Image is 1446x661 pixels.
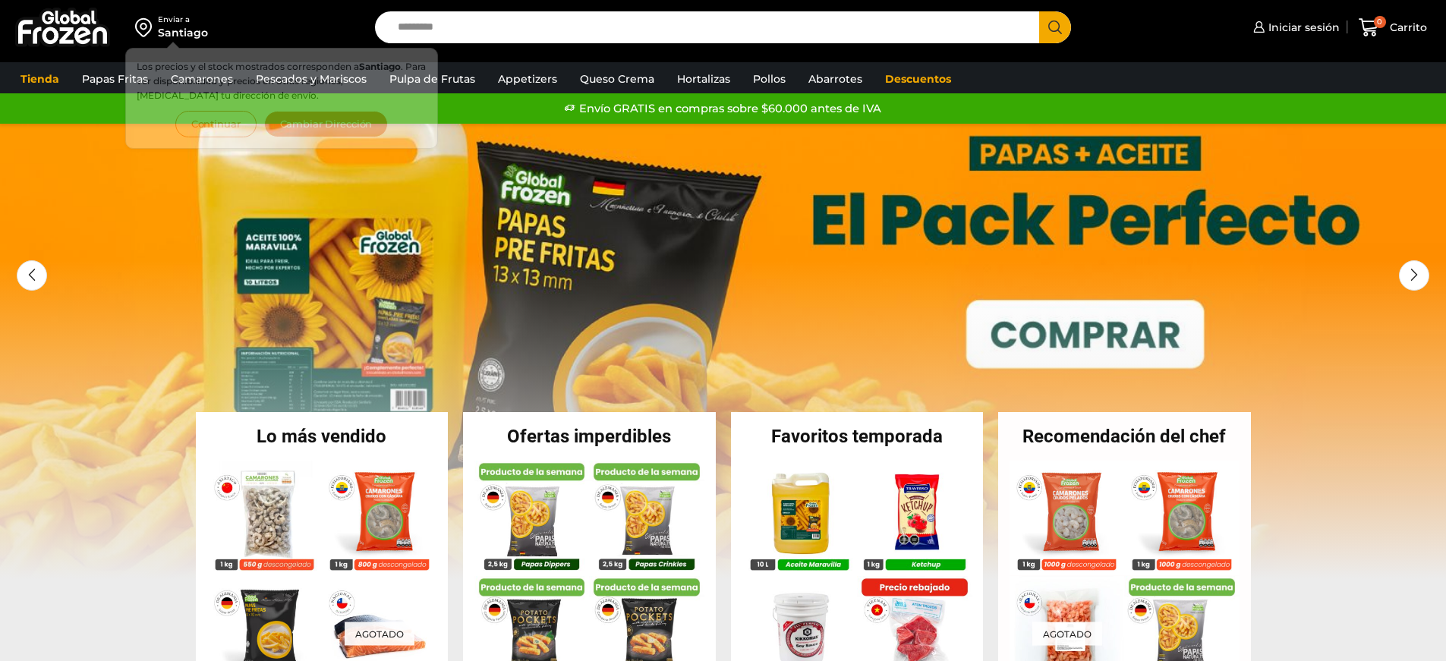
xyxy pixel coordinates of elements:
[731,427,984,445] h2: Favoritos temporada
[344,622,414,646] p: Agotado
[1374,16,1386,28] span: 0
[1399,260,1429,291] div: Next slide
[196,427,449,445] h2: Lo más vendido
[264,111,389,137] button: Cambiar Dirección
[1386,20,1427,35] span: Carrito
[175,111,257,137] button: Continuar
[572,65,662,93] a: Queso Crema
[801,65,870,93] a: Abarrotes
[158,25,208,40] div: Santiago
[74,65,156,93] a: Papas Fritas
[158,14,208,25] div: Enviar a
[1039,11,1071,43] button: Search button
[13,65,67,93] a: Tienda
[669,65,738,93] a: Hortalizas
[1265,20,1340,35] span: Iniciar sesión
[745,65,793,93] a: Pollos
[1249,12,1340,42] a: Iniciar sesión
[463,427,716,445] h2: Ofertas imperdibles
[490,65,565,93] a: Appetizers
[135,14,158,40] img: address-field-icon.svg
[137,59,427,103] p: Los precios y el stock mostrados corresponden a . Para ver disponibilidad y precios en otras regi...
[998,427,1251,445] h2: Recomendación del chef
[877,65,959,93] a: Descuentos
[1032,622,1102,646] p: Agotado
[359,61,401,72] strong: Santiago
[17,260,47,291] div: Previous slide
[1355,10,1431,46] a: 0 Carrito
